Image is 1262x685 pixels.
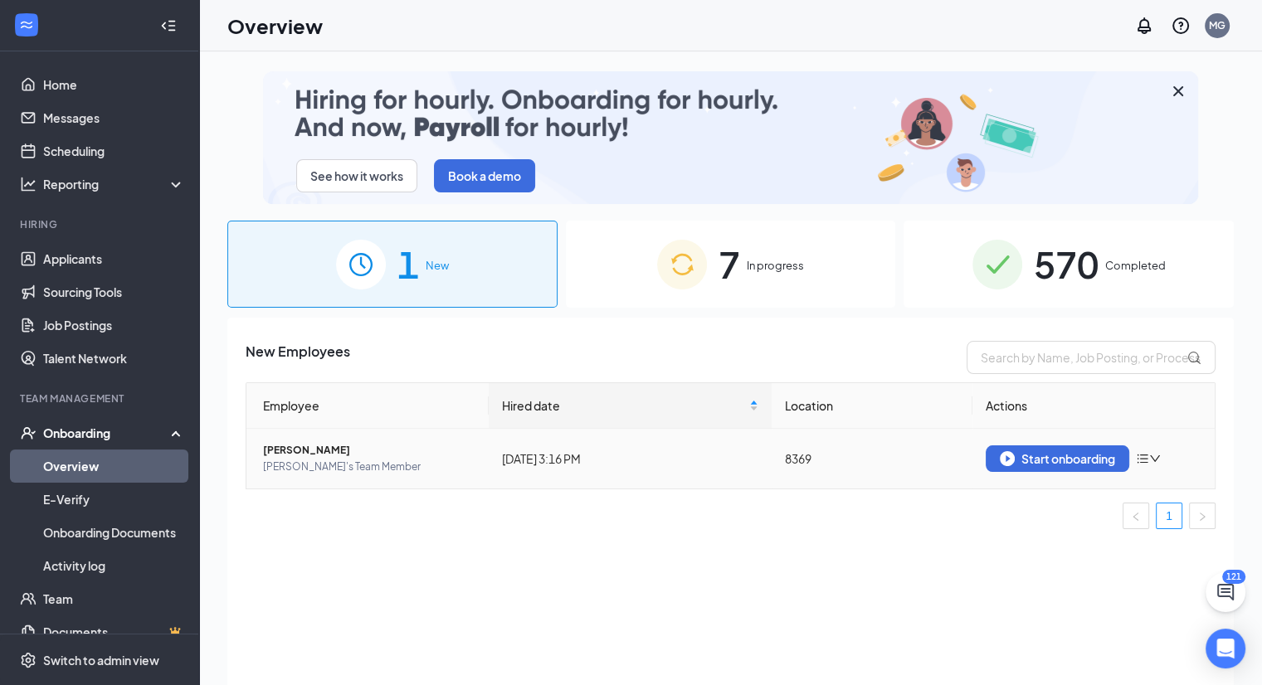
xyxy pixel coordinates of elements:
[43,425,171,441] div: Onboarding
[1171,16,1191,36] svg: QuestionInfo
[1222,570,1245,584] div: 121
[43,615,185,649] a: DocumentsCrown
[263,71,1198,204] img: payroll-small.gif
[772,383,972,429] th: Location
[719,236,740,293] span: 7
[43,483,185,516] a: E-Verify
[502,396,746,415] span: Hired date
[43,101,185,134] a: Messages
[263,459,475,475] span: [PERSON_NAME]'s Team Member
[227,12,323,40] h1: Overview
[986,445,1129,472] button: Start onboarding
[20,425,37,441] svg: UserCheck
[1168,81,1188,101] svg: Cross
[972,383,1215,429] th: Actions
[1034,236,1099,293] span: 570
[1149,453,1161,464] span: down
[397,236,419,293] span: 1
[160,17,177,34] svg: Collapse
[43,549,185,582] a: Activity log
[1136,452,1149,465] span: bars
[43,242,185,275] a: Applicants
[1156,503,1182,529] li: 1
[43,176,186,192] div: Reporting
[1157,503,1182,528] a: 1
[1131,512,1141,522] span: left
[18,17,35,33] svg: WorkstreamLogo
[43,652,159,668] div: Switch to admin view
[20,217,182,231] div: Hiring
[1206,572,1245,612] button: ChatActive
[1123,503,1149,529] button: left
[20,652,37,668] svg: Settings
[43,449,185,483] a: Overview
[43,68,185,101] a: Home
[1197,512,1207,522] span: right
[246,341,350,374] span: New Employees
[1000,451,1115,466] div: Start onboarding
[1134,16,1154,36] svg: Notifications
[1189,503,1216,529] li: Next Page
[1209,18,1225,32] div: MG
[43,275,185,308] a: Sourcing Tools
[426,257,449,274] span: New
[246,383,489,429] th: Employee
[1216,582,1235,602] svg: ChatActive
[20,176,37,192] svg: Analysis
[43,134,185,168] a: Scheduling
[263,442,475,459] span: [PERSON_NAME]
[772,429,972,488] td: 8369
[747,257,804,274] span: In progress
[43,308,185,342] a: Job Postings
[43,342,185,375] a: Talent Network
[296,159,417,192] button: See how it works
[20,391,182,406] div: Team Management
[43,582,185,615] a: Team
[1189,503,1216,529] button: right
[43,516,185,549] a: Onboarding Documents
[1105,257,1166,274] span: Completed
[1123,503,1149,529] li: Previous Page
[1206,629,1245,668] div: Open Intercom Messenger
[502,449,758,468] div: [DATE] 3:16 PM
[434,159,535,192] button: Book a demo
[967,341,1216,374] input: Search by Name, Job Posting, or Process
